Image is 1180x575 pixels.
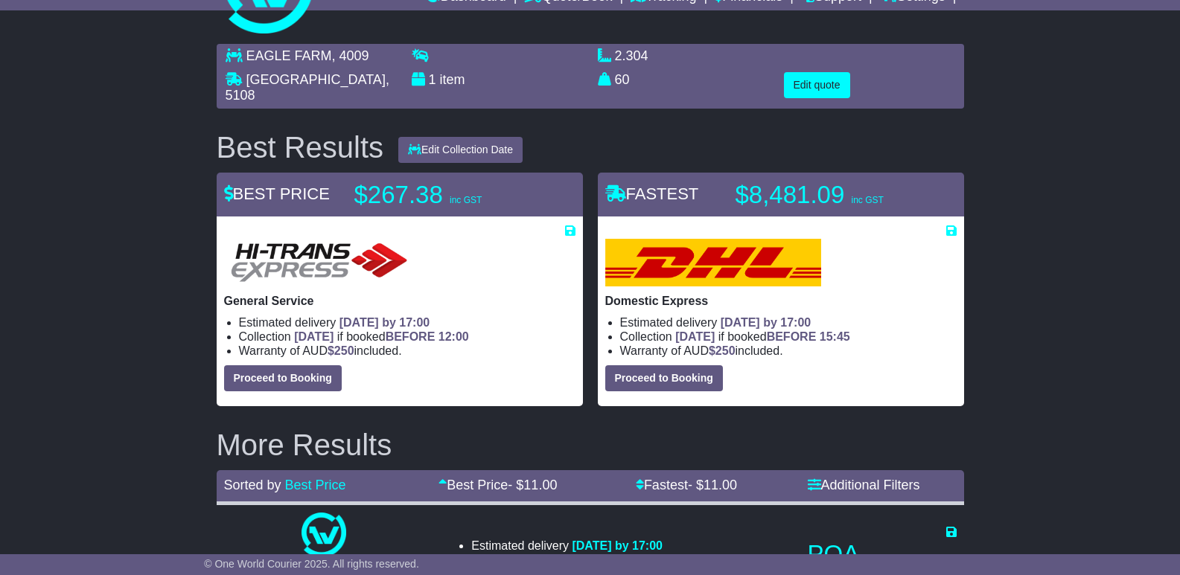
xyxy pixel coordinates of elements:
[209,131,392,164] div: Best Results
[471,539,663,553] li: Estimated delivery
[332,48,369,63] span: , 4009
[224,239,415,286] img: HiTrans: General Service
[450,195,482,205] span: inc GST
[429,72,436,87] span: 1
[620,315,957,330] li: Estimated delivery
[226,72,389,103] span: , 5108
[508,478,557,492] span: - $
[438,478,557,492] a: Best Price- $11.00
[471,553,663,567] li: Collection
[675,330,715,343] span: [DATE]
[204,558,419,570] span: © One World Courier 2025. All rights reserved.
[808,478,920,492] a: Additional Filters
[339,316,430,329] span: [DATE] by 17:00
[285,478,346,492] a: Best Price
[239,344,575,358] li: Warranty of AUD included.
[246,72,386,87] span: [GEOGRAPHIC_DATA]
[438,330,469,343] span: 12:00
[572,539,663,552] span: [DATE] by 17:00
[620,344,957,358] li: Warranty of AUD included.
[736,180,922,210] p: $8,481.09
[224,294,575,308] p: General Service
[808,539,957,569] p: POA
[294,330,334,343] span: [DATE]
[721,316,811,329] span: [DATE] by 17:00
[784,72,850,98] button: Edit quote
[440,72,465,87] span: item
[636,478,737,492] a: Fastest- $11.00
[709,344,736,357] span: $
[328,344,354,357] span: $
[523,478,557,492] span: 11.00
[615,48,648,63] span: 2.304
[675,330,849,343] span: if booked
[354,180,540,210] p: $267.38
[386,330,436,343] span: BEFORE
[605,294,957,308] p: Domestic Express
[605,365,723,391] button: Proceed to Booking
[224,478,281,492] span: Sorted by
[239,330,575,344] li: Collection
[217,428,964,461] h2: More Results
[239,315,575,330] li: Estimated delivery
[224,365,342,391] button: Proceed to Booking
[246,48,332,63] span: EAGLE FARM
[398,137,523,163] button: Edit Collection Date
[224,184,330,203] span: BEST PRICE
[620,330,957,344] li: Collection
[294,330,468,343] span: if booked
[615,72,630,87] span: 60
[302,513,346,557] img: One World Courier: Same Day Nationwide(quotes take 0.5-1 hour)
[767,330,817,343] span: BEFORE
[704,478,737,492] span: 11.00
[605,184,699,203] span: FASTEST
[688,478,737,492] span: - $
[334,344,354,357] span: 250
[605,239,821,286] img: DHL: Domestic Express
[715,344,736,357] span: 250
[851,195,883,205] span: inc GST
[820,330,850,343] span: 15:45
